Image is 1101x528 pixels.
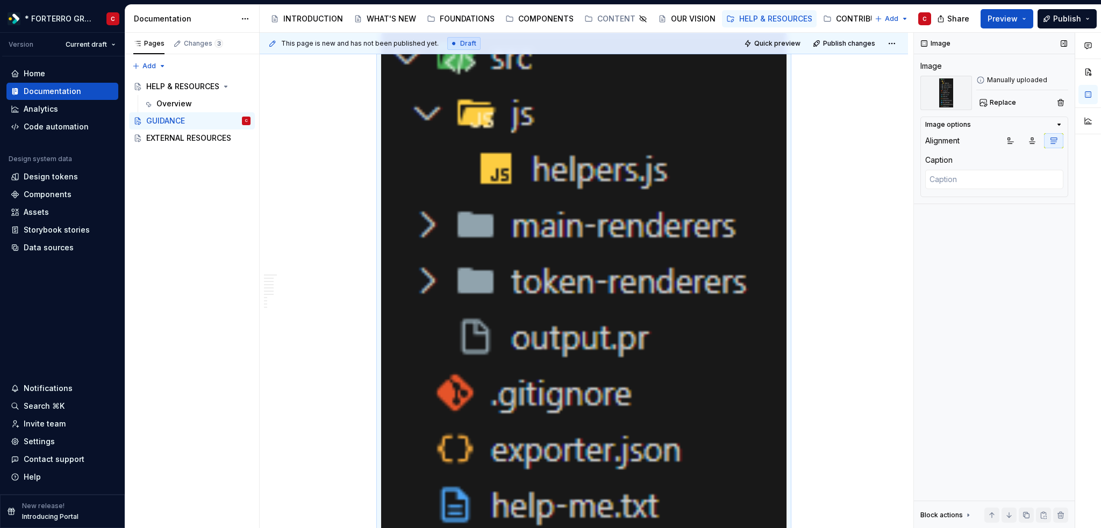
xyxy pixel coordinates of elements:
[1053,13,1081,24] span: Publish
[245,115,248,126] div: C
[25,13,94,24] div: * FORTERRO GROUP *
[501,10,578,27] a: COMPONENTS
[580,10,652,27] a: CONTENT
[24,472,41,482] div: Help
[6,415,118,432] a: Invite team
[671,13,716,24] div: OUR VISION
[739,13,812,24] div: HELP & RESOURCES
[129,78,255,147] div: Page tree
[6,433,118,450] a: Settings
[129,59,169,74] button: Add
[367,13,416,24] div: WHAT'S NEW
[920,511,963,519] div: Block actions
[266,8,869,30] div: Page tree
[24,401,65,411] div: Search ⌘K
[2,7,123,30] button: * FORTERRO GROUP *C
[6,168,118,185] a: Design tokens
[976,76,1068,84] div: Manually uploaded
[24,86,81,97] div: Documentation
[920,508,973,523] div: Block actions
[1038,9,1097,28] button: Publish
[24,171,78,182] div: Design tokens
[460,39,476,48] span: Draft
[423,10,499,27] a: FOUNDATIONS
[6,451,118,468] button: Contact support
[925,120,1063,129] button: Image options
[6,204,118,221] a: Assets
[266,10,347,27] a: INTRODUCTION
[215,39,223,48] span: 3
[281,39,439,48] span: This page is new and has not been published yet.
[6,83,118,100] a: Documentation
[146,115,185,126] div: GUIDANCE
[24,242,74,253] div: Data sources
[129,112,255,129] a: GUIDANCEC
[754,39,800,48] span: Quick preview
[440,13,495,24] div: FOUNDATIONS
[139,95,255,112] a: Overview
[22,502,65,510] p: New release!
[976,95,1021,110] button: Replace
[142,62,156,70] span: Add
[24,121,89,132] div: Code automation
[22,512,78,521] p: Introducing Portal
[6,186,118,203] a: Components
[111,15,115,23] div: C
[6,221,118,238] a: Storybook stories
[24,104,58,114] div: Analytics
[925,155,953,165] div: Caption
[871,11,912,26] button: Add
[9,155,72,163] div: Design system data
[6,239,118,256] a: Data sources
[823,39,875,48] span: Publish changes
[24,454,84,465] div: Contact support
[133,39,165,48] div: Pages
[518,13,574,24] div: COMPONENTS
[156,98,192,109] div: Overview
[6,100,118,118] a: Analytics
[24,225,90,235] div: Storybook stories
[24,436,55,447] div: Settings
[66,40,107,49] span: Current draft
[349,10,420,27] a: WHAT'S NEW
[146,133,231,143] div: EXTERNAL RESOURCES
[129,129,255,147] a: EXTERNAL RESOURCES
[61,37,120,52] button: Current draft
[925,135,960,146] div: Alignment
[6,468,118,486] button: Help
[990,98,1016,107] span: Replace
[923,15,927,23] div: C
[8,12,20,25] img: 19b433f1-4eb9-4ddc-9788-ff6ca78edb97.png
[988,13,1018,24] span: Preview
[24,418,66,429] div: Invite team
[654,10,720,27] a: OUR VISION
[9,40,33,49] div: Version
[24,189,72,200] div: Components
[6,118,118,135] a: Code automation
[24,68,45,79] div: Home
[146,81,219,92] div: HELP & RESOURCES
[741,36,805,51] button: Quick preview
[6,397,118,415] button: Search ⌘K
[810,36,880,51] button: Publish changes
[24,207,49,218] div: Assets
[981,9,1033,28] button: Preview
[6,380,118,397] button: Notifications
[134,13,235,24] div: Documentation
[819,10,890,27] a: CONTRIBUTE
[920,61,942,71] div: Image
[24,383,73,394] div: Notifications
[722,10,817,27] a: HELP & RESOURCES
[920,76,972,110] img: 489f25ba-6406-4929-b9db-798ced97d457.png
[597,13,635,24] div: CONTENT
[836,13,885,24] div: CONTRIBUTE
[932,9,976,28] button: Share
[129,78,255,95] a: HELP & RESOURCES
[947,13,969,24] span: Share
[885,15,898,23] span: Add
[184,39,223,48] div: Changes
[6,65,118,82] a: Home
[283,13,343,24] div: INTRODUCTION
[925,120,971,129] div: Image options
